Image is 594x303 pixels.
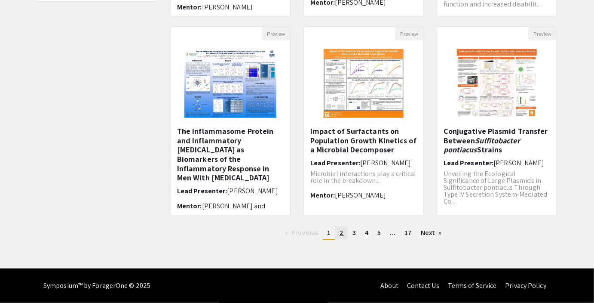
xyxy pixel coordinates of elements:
h6: Lead Presenter: [444,159,550,167]
iframe: Chat [6,264,37,297]
div: Open Presentation <p>Conjugative Plasmid Transfer Between <em>Sulfitobacter pontiacus</em> Strain... [437,27,557,216]
p: Unveiling the Ecological Significance of Large Plasmids in Sulfitobacter pontiacus Through Type I... [444,170,550,205]
a: Contact Us [407,281,439,290]
a: About [380,281,398,290]
div: Open Presentation <p><span style="background-color: transparent; color: rgb(0, 0, 0);">The Inflam... [170,27,291,216]
button: Preview [395,27,423,40]
span: Mentor: [177,3,202,12]
span: 4 [365,228,369,237]
span: 2 [340,228,343,237]
h6: Lead Presenter: [177,187,284,195]
span: Previous [291,228,318,237]
div: Symposium™ by ForagerOne © 2025 [43,269,150,303]
span: [PERSON_NAME] [335,191,386,200]
button: Preview [528,27,557,40]
h5: Impact of Surfactants on Population Growth Kinetics of a Microbial Decomposer [310,127,417,155]
span: [PERSON_NAME] [227,186,278,195]
h6: Lead Presenter: [310,159,417,167]
img: <p><span style="background-color: transparent; color: rgb(0, 0, 0);">The Inflammasome Protein and... [176,40,285,127]
img: <p>Impact of Surfactants on Population Growth Kinetics of a Microbial Decomposer&nbsp;</p> [315,40,413,127]
span: 5 [378,228,381,237]
a: Privacy Policy [505,281,546,290]
em: Sulfitobacter pontiacus [444,136,520,155]
span: [PERSON_NAME] [360,158,411,167]
span: Mentor: [310,191,335,200]
div: Open Presentation <p>Impact of Surfactants on Population Growth Kinetics of a Microbial Decompose... [303,27,424,216]
a: Terms of Service [448,281,497,290]
span: Mentor: [177,201,202,210]
img: <p>Conjugative Plasmid Transfer Between <em>Sulfitobacter pontiacus</em> Strains</p> [448,40,546,127]
button: Preview [262,27,290,40]
span: [PERSON_NAME] [493,158,544,167]
ul: Pagination [170,226,557,240]
span: Microbial interactions play a critical role in the breakdown... [310,169,416,185]
h5: Conjugative Plasmid Transfer Between Strains [444,127,550,155]
h5: The Inflammasome Protein and Inflammatory [MEDICAL_DATA] as Biomarkers of the Inflammatory Respon... [177,127,284,182]
span: [PERSON_NAME] and [PERSON_NAME] [PERSON_NAME] [177,201,280,219]
span: [PERSON_NAME][DEMOGRAPHIC_DATA] [177,3,253,20]
a: Next page [416,226,446,239]
span: 3 [352,228,356,237]
span: 1 [327,228,331,237]
span: ... [390,228,395,237]
span: 17 [404,228,412,237]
